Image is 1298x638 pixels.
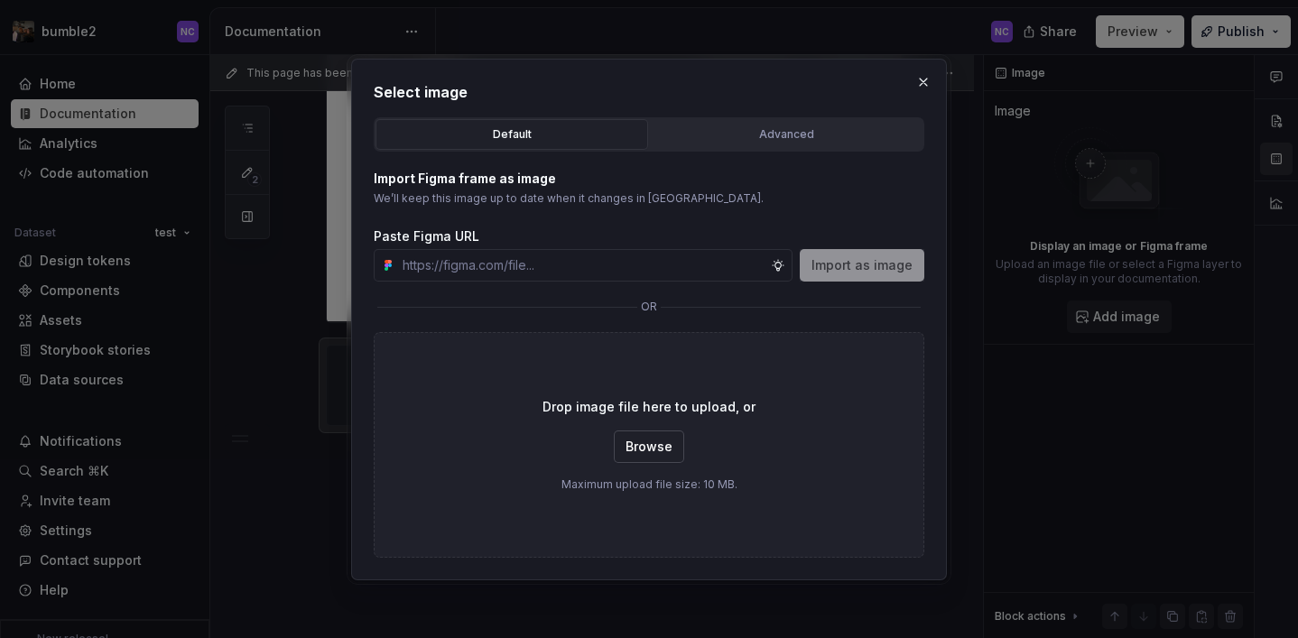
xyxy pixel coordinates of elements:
[561,477,737,492] p: Maximum upload file size: 10 MB.
[641,300,657,314] p: or
[374,81,924,103] h2: Select image
[374,227,479,245] label: Paste Figma URL
[395,249,771,282] input: https://figma.com/file...
[374,191,924,206] p: We’ll keep this image up to date when it changes in [GEOGRAPHIC_DATA].
[656,125,916,143] div: Advanced
[374,170,924,188] p: Import Figma frame as image
[382,125,642,143] div: Default
[542,398,756,416] p: Drop image file here to upload, or
[614,430,684,463] button: Browse
[626,438,672,456] span: Browse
